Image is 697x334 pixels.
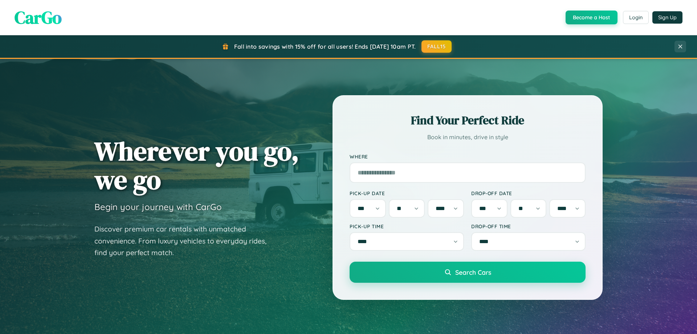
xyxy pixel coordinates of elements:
span: CarGo [15,5,62,29]
p: Discover premium car rentals with unmatched convenience. From luxury vehicles to everyday rides, ... [94,223,276,259]
button: FALL15 [421,40,452,53]
label: Pick-up Date [350,190,464,196]
label: Drop-off Time [471,223,586,229]
label: Pick-up Time [350,223,464,229]
button: Search Cars [350,262,586,283]
span: Search Cars [455,268,491,276]
label: Where [350,153,586,160]
h2: Find Your Perfect Ride [350,112,586,128]
span: Fall into savings with 15% off for all users! Ends [DATE] 10am PT. [234,43,416,50]
button: Become a Host [566,11,617,24]
label: Drop-off Date [471,190,586,196]
button: Login [623,11,649,24]
h3: Begin your journey with CarGo [94,201,222,212]
p: Book in minutes, drive in style [350,132,586,142]
button: Sign Up [652,11,682,24]
h1: Wherever you go, we go [94,137,299,194]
